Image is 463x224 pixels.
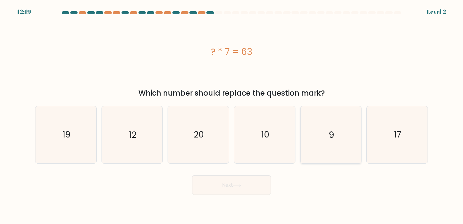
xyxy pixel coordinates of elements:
[192,175,271,195] button: Next
[394,129,401,141] text: 17
[62,129,70,141] text: 19
[261,129,269,141] text: 10
[129,129,136,141] text: 12
[329,129,334,141] text: 9
[39,88,424,99] div: Which number should replace the question mark?
[427,7,446,16] div: Level 2
[17,7,31,16] div: 12:19
[35,45,428,59] div: ? * 7 = 63
[194,129,204,141] text: 20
